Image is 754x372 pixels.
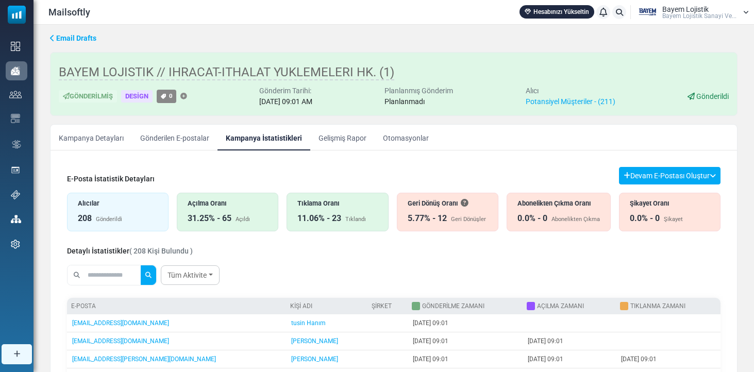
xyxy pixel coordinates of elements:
[384,97,425,106] span: Planlanmadı
[78,212,92,225] div: 208
[132,125,217,150] a: Gönderilen E-postalar
[461,199,468,207] i: Bir e-posta alıcısına ulaşamadığında geri döner. Bu, dolu bir gelen kutusu nedeniyle geçici olara...
[616,350,721,368] td: [DATE] 09:01
[161,265,220,285] a: Tüm Aktivite
[526,97,615,106] a: Potansiyel Müşteriler - (211)
[523,332,616,350] td: [DATE] 09:01
[121,90,153,103] div: Design
[619,167,721,184] button: Devam E-Postası Oluştur
[537,302,584,310] a: Açılma Zamanı
[50,33,96,44] a: Email Drafts
[11,240,20,249] img: settings-icon.svg
[291,319,326,327] a: tusin Hanım
[67,246,193,257] div: Detaylı İstatistikler
[451,215,486,224] div: Geri Dönüşler
[217,125,310,150] a: Kampanya İstatistikleri
[384,86,453,96] div: Planlanmış Gönderim
[408,332,523,350] td: [DATE] 09:01
[48,5,90,19] span: Mailsoftly
[291,337,338,345] a: [PERSON_NAME]
[630,198,710,208] div: Şikayet Oranı
[310,125,375,150] a: Gelişmiş Rapor
[696,92,729,100] span: Gönderildi
[634,5,660,20] img: User Logo
[290,302,312,310] a: Kişi Adı
[71,302,96,310] a: E-posta
[345,215,366,224] div: Tıklandı
[630,302,685,310] a: Tıklanma Zamanı
[297,212,341,225] div: 11.06% - 23
[67,174,155,184] div: E-Posta İstatistik Detayları
[11,139,22,150] img: workflow.svg
[11,190,20,199] img: support-icon.svg
[664,215,683,224] div: Şikayet
[372,302,392,310] a: Şirket
[408,350,523,368] td: [DATE] 09:01
[11,114,20,123] img: email-templates-icon.svg
[180,93,187,100] a: Etiket Ekle
[188,212,231,225] div: 31.25% - 65
[9,91,22,98] img: contacts-icon.svg
[408,212,447,225] div: 5.77% - 12
[236,215,250,224] div: Açıldı
[56,34,96,42] span: translation missing: tr.ms_sidebar.email_drafts
[662,6,709,13] span: Bayem Lojistik
[59,90,117,103] div: Gönderilmiş
[188,198,267,208] div: Açılma Oranı
[78,198,158,208] div: Alıcılar
[72,356,216,363] a: [EMAIL_ADDRESS][PERSON_NAME][DOMAIN_NAME]
[72,337,169,345] a: [EMAIL_ADDRESS][DOMAIN_NAME]
[517,212,547,225] div: 0.0% - 0
[634,5,749,20] a: User Logo Bayem Lojistik Bayem Loji̇sti̇k Sanayi̇ Ve...
[72,319,169,327] a: [EMAIL_ADDRESS][DOMAIN_NAME]
[551,215,600,224] div: Abonelikten Çıkma
[259,86,312,96] div: Gönderim Tarihi:
[375,125,437,150] a: Otomasyonlar
[662,13,736,19] span: Bayem Loji̇sti̇k Sanayi̇ Ve...
[630,212,660,225] div: 0.0% - 0
[129,247,193,255] span: ( 208 Kişi Bulundu )
[8,6,26,24] img: mailsoftly_icon_blue_white.svg
[11,66,20,75] img: campaigns-icon-active.png
[11,165,20,175] img: landing_pages.svg
[422,302,484,310] a: Gönderilme Zamanı
[291,356,338,363] a: [PERSON_NAME]
[169,92,173,99] span: 0
[526,86,615,96] div: Alıcı
[297,198,377,208] div: Tıklama Oranı
[520,5,594,19] a: Hesabınızı Yükseltin
[51,125,132,150] a: Kampanya Detayları
[517,198,600,208] div: Abonelikten Çıkma Oranı
[408,314,523,332] td: [DATE] 09:01
[11,42,20,51] img: dashboard-icon.svg
[157,90,176,103] a: 0
[59,65,394,80] span: BAYEM LOJISTIK // IHRACAT-ITHALAT YUKLEMELERI HK. (1)
[408,198,488,208] div: Geri Dönüş Oranı
[523,350,616,368] td: [DATE] 09:01
[96,215,122,224] div: Gönderildi
[259,96,312,107] div: [DATE] 09:01 AM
